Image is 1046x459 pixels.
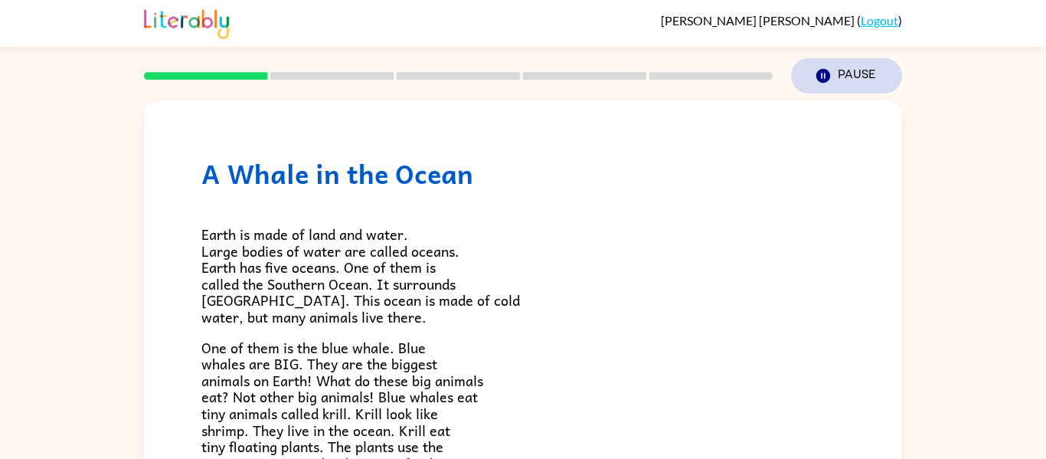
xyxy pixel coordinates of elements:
h1: A Whale in the Ocean [201,158,845,189]
span: [PERSON_NAME] [PERSON_NAME] [661,13,857,28]
button: Pause [791,58,902,93]
img: Literably [144,5,229,39]
a: Logout [861,13,898,28]
div: ( ) [661,13,902,28]
span: Earth is made of land and water. Large bodies of water are called oceans. Earth has five oceans. ... [201,223,520,328]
